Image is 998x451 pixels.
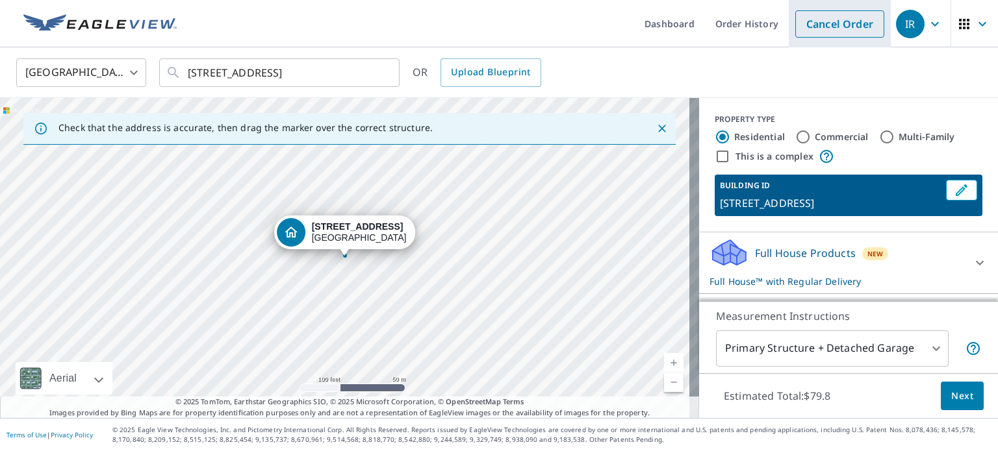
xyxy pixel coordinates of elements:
a: Terms [503,396,524,406]
p: Measurement Instructions [716,308,981,324]
span: Upload Blueprint [451,64,530,80]
label: Commercial [815,130,869,143]
div: [GEOGRAPHIC_DATA] [16,55,146,91]
p: © 2025 Eagle View Technologies, Inc. and Pictometry International Corp. All Rights Reserved. Repo... [112,425,992,445]
button: Next [941,382,984,411]
div: Aerial [45,362,81,395]
a: Upload Blueprint [441,58,541,87]
label: Multi-Family [899,130,955,143]
p: Full House™ with Regular Delivery [710,274,964,288]
div: IR [896,10,925,38]
p: BUILDING ID [720,180,770,191]
a: Privacy Policy [51,430,93,439]
span: Your report will include the primary structure and a detached garage if one exists. [966,341,981,356]
p: | [6,431,93,439]
strong: [STREET_ADDRESS] [312,221,403,232]
a: OpenStreetMap [446,396,500,406]
a: Current Level 18, Zoom Out [664,372,684,392]
span: © 2025 TomTom, Earthstar Geographics SIO, © 2025 Microsoft Corporation, © [175,396,524,408]
img: EV Logo [23,14,177,34]
span: Next [951,388,973,404]
div: Primary Structure + Detached Garage [716,330,949,367]
div: Dropped pin, building 1, Residential property, 3909 Deepwood St Colleyville, TX 76034 [274,215,416,256]
div: [GEOGRAPHIC_DATA] [312,221,407,243]
a: Terms of Use [6,430,47,439]
p: Estimated Total: $79.8 [713,382,841,410]
label: This is a complex [736,150,813,163]
p: Full House Products [755,245,856,261]
input: Search by address or latitude-longitude [188,55,373,91]
div: Roof ProductsNew [710,299,988,330]
button: Close [654,120,671,137]
span: New [867,249,884,259]
p: [STREET_ADDRESS] [720,195,941,211]
p: Check that the address is accurate, then drag the marker over the correct structure. [58,122,433,134]
div: PROPERTY TYPE [715,114,982,125]
div: OR [413,58,541,87]
button: Edit building 1 [946,180,977,201]
label: Residential [734,130,785,143]
div: Aerial [16,362,112,395]
div: Full House ProductsNewFull House™ with Regular Delivery [710,238,988,288]
a: Current Level 18, Zoom In [664,353,684,372]
a: Cancel Order [795,10,884,38]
